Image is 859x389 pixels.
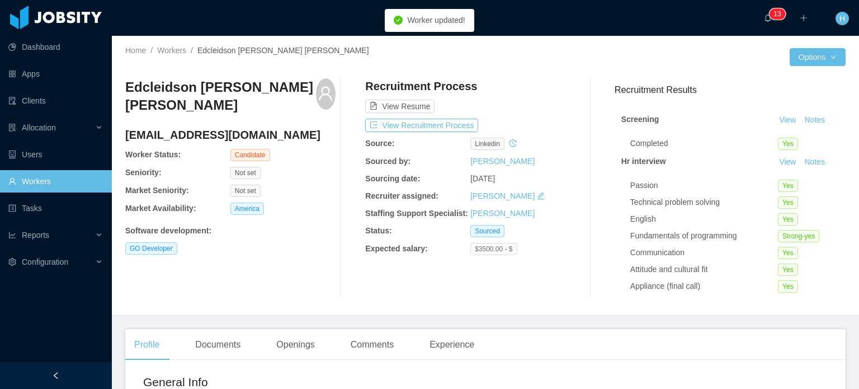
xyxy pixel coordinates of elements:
b: Staffing Support Specialist: [365,209,468,218]
span: Candidate [230,149,270,161]
h3: Recruitment Results [615,83,846,97]
b: Sourcing date: [365,174,420,183]
span: Yes [778,138,798,150]
span: Edcleidson [PERSON_NAME] [PERSON_NAME] [197,46,369,55]
a: [PERSON_NAME] [470,209,535,218]
div: Completed [630,138,778,149]
a: [PERSON_NAME] [470,191,535,200]
span: Yes [778,196,798,209]
i: icon: setting [8,258,16,266]
i: icon: line-chart [8,231,16,239]
strong: Screening [621,115,659,124]
a: View [775,115,800,124]
span: Allocation [22,123,56,132]
span: linkedin [470,138,504,150]
b: Software development : [125,226,211,235]
b: Status: [365,226,391,235]
button: Notes [800,156,829,169]
span: Sourced [470,225,504,237]
div: Technical problem solving [630,196,778,208]
div: Openings [267,329,324,360]
span: H [839,12,845,25]
i: icon: bell [764,14,772,22]
i: icon: solution [8,124,16,132]
div: Experience [421,329,483,360]
button: icon: exportView Recruitment Process [365,119,478,132]
div: Appliance (final call) [630,280,778,292]
span: GO Developer [125,242,177,255]
a: icon: userWorkers [8,170,103,193]
h4: [EMAIL_ADDRESS][DOMAIN_NAME] [125,127,336,143]
a: icon: profileTasks [8,197,103,219]
a: icon: robotUsers [8,143,103,166]
h3: Edcleidson [PERSON_NAME] [PERSON_NAME] [125,78,316,115]
span: Yes [778,180,798,192]
a: View [775,157,800,166]
button: Notes [800,114,829,127]
span: [DATE] [470,174,495,183]
b: Sourced by: [365,157,410,166]
i: icon: user [318,86,333,101]
span: America [230,203,264,215]
div: Profile [125,329,168,360]
p: 3 [777,8,781,20]
span: Yes [778,213,798,226]
span: $3500.00 - $ [470,243,517,255]
span: Not set [230,185,261,197]
span: Reports [22,231,49,240]
div: Comments [342,329,403,360]
sup: 13 [769,8,785,20]
div: Passion [630,180,778,191]
a: icon: file-textView Resume [365,102,435,111]
span: Worker updated! [407,16,465,25]
a: Workers [157,46,186,55]
button: icon: file-textView Resume [365,100,435,113]
div: Fundamentals of programming [630,230,778,242]
span: Yes [778,264,798,276]
b: Seniority: [125,168,162,177]
a: [PERSON_NAME] [470,157,535,166]
span: / [150,46,153,55]
b: Market Availability: [125,204,196,213]
div: English [630,213,778,225]
i: icon: history [509,139,517,147]
strong: Hr interview [621,157,666,166]
span: Yes [778,247,798,259]
b: Expected salary: [365,244,427,253]
b: Source: [365,139,394,148]
span: Yes [778,280,798,293]
a: icon: appstoreApps [8,63,103,85]
div: Communication [630,247,778,259]
b: Worker Status: [125,150,181,159]
button: Optionsicon: down [790,48,846,66]
span: Configuration [22,257,68,266]
b: Market Seniority: [125,186,189,195]
p: 1 [773,8,777,20]
i: icon: plus [800,14,808,22]
a: Home [125,46,146,55]
span: / [191,46,193,55]
span: Not set [230,167,261,179]
span: Strong-yes [778,230,819,242]
a: icon: exportView Recruitment Process [365,121,478,130]
div: Attitude and cultural fit [630,264,778,275]
a: icon: pie-chartDashboard [8,36,103,58]
i: icon: check-circle [394,16,403,25]
i: icon: edit [537,192,545,200]
a: icon: auditClients [8,90,103,112]
b: Recruiter assigned: [365,191,438,200]
div: Documents [186,329,249,360]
